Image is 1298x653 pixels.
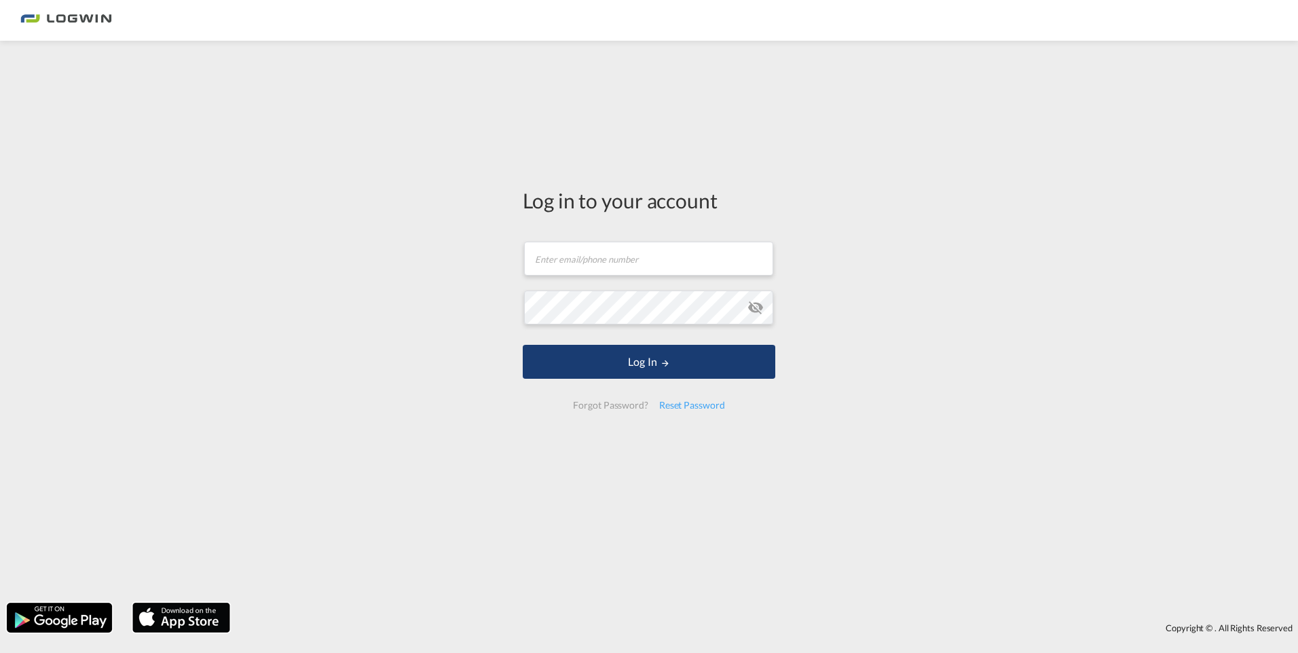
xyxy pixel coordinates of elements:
div: Copyright © . All Rights Reserved [237,616,1298,639]
input: Enter email/phone number [524,242,773,276]
img: bc73a0e0d8c111efacd525e4c8ad7d32.png [20,5,112,36]
button: LOGIN [523,345,775,379]
div: Reset Password [654,393,730,417]
img: google.png [5,601,113,634]
md-icon: icon-eye-off [747,299,764,316]
div: Forgot Password? [568,393,653,417]
img: apple.png [131,601,231,634]
div: Log in to your account [523,186,775,214]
